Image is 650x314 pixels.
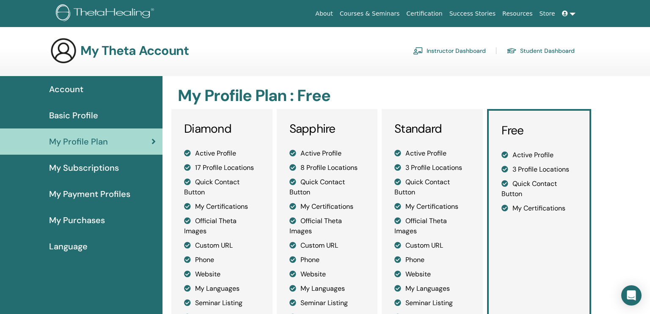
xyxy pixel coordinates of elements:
li: 3 Profile Locations [501,164,577,175]
li: My Languages [184,284,260,294]
h3: Diamond [184,122,260,136]
li: Active Profile [184,148,260,158]
li: 8 Profile Locations [289,163,365,173]
img: chalkboard-teacher.svg [413,47,423,55]
li: Website [184,269,260,279]
li: Phone [394,255,470,265]
li: Official Theta Images [394,216,470,236]
li: Active Profile [501,150,577,160]
a: Instructor Dashboard [413,44,486,57]
img: generic-user-icon.jpg [50,37,77,64]
li: Quick Contact Button [289,177,365,197]
a: Student Dashboard [507,44,575,57]
li: Custom URL [394,240,470,251]
li: Phone [184,255,260,265]
li: My Certifications [289,202,365,212]
li: Quick Contact Button [394,177,470,197]
span: Basic Profile [49,109,98,122]
h2: My Profile Plan : Free [178,86,589,106]
li: Seminar Listing [394,298,470,308]
li: My Languages [289,284,365,294]
li: My Certifications [184,202,260,212]
li: Website [289,269,365,279]
h3: Standard [394,122,470,136]
span: Account [49,83,83,96]
span: My Payment Profiles [49,188,130,200]
li: Seminar Listing [184,298,260,308]
a: Certification [403,6,446,22]
li: My Certifications [394,202,470,212]
li: 3 Profile Locations [394,163,470,173]
li: Seminar Listing [289,298,365,308]
a: Courses & Seminars [336,6,403,22]
h3: My Theta Account [80,43,189,58]
a: Success Stories [446,6,499,22]
h3: Sapphire [289,122,365,136]
li: Custom URL [289,240,365,251]
li: My Languages [394,284,470,294]
li: Phone [289,255,365,265]
li: Quick Contact Button [184,177,260,197]
span: My Subscriptions [49,161,119,174]
li: Active Profile [394,148,470,158]
li: Quick Contact Button [501,179,577,199]
a: About [312,6,336,22]
h3: Free [501,123,577,138]
img: logo.png [56,4,157,23]
li: Active Profile [289,148,365,158]
span: My Purchases [49,214,105,227]
li: Custom URL [184,240,260,251]
a: Store [536,6,559,22]
span: Language [49,240,88,253]
li: 17 Profile Locations [184,163,260,173]
div: Open Intercom Messenger [621,285,642,306]
li: Official Theta Images [289,216,365,236]
li: Official Theta Images [184,216,260,236]
img: graduation-cap.svg [507,47,517,55]
a: Resources [499,6,536,22]
li: My Certifications [501,203,577,213]
li: Website [394,269,470,279]
span: My Profile Plan [49,135,108,148]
